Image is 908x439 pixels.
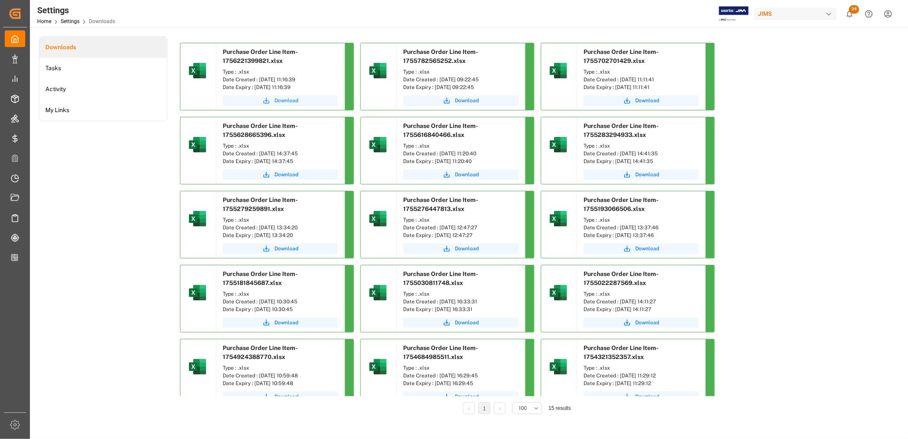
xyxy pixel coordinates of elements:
[39,37,167,58] li: Downloads
[187,282,208,303] img: microsoft-excel-2019--v1.png
[187,356,208,377] img: microsoft-excel-2019--v1.png
[223,290,338,298] div: Type : .xlsx
[635,171,659,178] span: Download
[584,224,699,231] div: Date Created : [DATE] 13:37:46
[223,150,338,157] div: Date Created : [DATE] 14:37:45
[403,317,519,328] button: Download
[403,243,519,254] button: Download
[584,76,699,83] div: Date Created : [DATE] 11:11:41
[187,208,208,229] img: microsoft-excel-2019--v1.png
[39,100,167,121] li: My Links
[223,216,338,224] div: Type : .xlsx
[403,150,519,157] div: Date Created : [DATE] 11:20:40
[584,317,699,328] button: Download
[840,4,859,24] button: show 24 new notifications
[719,6,749,21] img: Exertis%20JAM%20-%20Email%20Logo.jpg_1722504956.jpg
[584,68,699,76] div: Type : .xlsx
[584,169,699,180] button: Download
[403,95,519,106] a: Download
[403,306,519,313] div: Date Expiry : [DATE] 16:33:31
[368,208,388,229] img: microsoft-excel-2019--v1.png
[403,364,519,372] div: Type : .xlsx
[223,317,338,328] button: Download
[584,380,699,387] div: Date Expiry : [DATE] 11:29:12
[403,157,519,165] div: Date Expiry : [DATE] 11:20:40
[455,97,479,104] span: Download
[494,402,506,414] li: Next Page
[223,95,338,106] button: Download
[223,231,338,239] div: Date Expiry : [DATE] 13:34:20
[635,97,659,104] span: Download
[635,319,659,326] span: Download
[368,282,388,303] img: microsoft-excel-2019--v1.png
[223,224,338,231] div: Date Created : [DATE] 13:34:20
[403,216,519,224] div: Type : .xlsx
[403,392,519,402] button: Download
[403,169,519,180] button: Download
[403,290,519,298] div: Type : .xlsx
[455,393,479,400] span: Download
[403,196,478,212] span: Purchase Order Line Item-1755276447813.xlsx
[39,58,167,79] a: Tasks
[274,319,298,326] span: Download
[403,224,519,231] div: Date Created : [DATE] 12:47:27
[223,83,338,91] div: Date Expiry : [DATE] 11:16:39
[403,76,519,83] div: Date Created : [DATE] 09:22:45
[223,122,298,138] span: Purchase Order Line Item-1755628665396.xlsx
[584,150,699,157] div: Date Created : [DATE] 14:41:35
[859,4,879,24] button: Help Center
[635,245,659,252] span: Download
[274,171,298,178] span: Download
[548,60,569,81] img: microsoft-excel-2019--v1.png
[548,356,569,377] img: microsoft-excel-2019--v1.png
[37,18,51,24] a: Home
[223,169,338,180] button: Download
[584,142,699,150] div: Type : .xlsx
[584,392,699,402] button: Download
[403,122,478,138] span: Purchase Order Line Item-1755616840466.xlsx
[584,48,659,64] span: Purchase Order Line Item-1755702701429.xlsx
[223,392,338,402] a: Download
[584,298,699,306] div: Date Created : [DATE] 14:11:27
[223,364,338,372] div: Type : .xlsx
[223,372,338,380] div: Date Created : [DATE] 10:59:48
[478,402,490,414] li: 1
[548,282,569,303] img: microsoft-excel-2019--v1.png
[584,231,699,239] div: Date Expiry : [DATE] 13:37:46
[223,157,338,165] div: Date Expiry : [DATE] 14:37:45
[463,402,475,414] li: Previous Page
[274,97,298,104] span: Download
[223,344,298,360] span: Purchase Order Line Item-1754924388770.xlsx
[849,5,859,14] span: 24
[223,298,338,306] div: Date Created : [DATE] 10:30:45
[755,6,840,22] button: JIMS
[223,76,338,83] div: Date Created : [DATE] 11:16:39
[584,364,699,372] div: Type : .xlsx
[274,393,298,400] span: Download
[584,290,699,298] div: Type : .xlsx
[584,372,699,380] div: Date Created : [DATE] 11:29:12
[223,243,338,254] button: Download
[223,142,338,150] div: Type : .xlsx
[584,157,699,165] div: Date Expiry : [DATE] 14:41:35
[584,216,699,224] div: Type : .xlsx
[483,406,486,412] a: 1
[584,95,699,106] button: Download
[403,48,478,64] span: Purchase Order Line Item-1755782565252.xlsx
[584,122,659,138] span: Purchase Order Line Item-1755283294933.xlsx
[403,298,519,306] div: Date Created : [DATE] 16:33:31
[403,142,519,150] div: Type : .xlsx
[368,356,388,377] img: microsoft-excel-2019--v1.png
[223,48,298,64] span: Purchase Order Line Item-1756221399821.xlsx
[584,243,699,254] button: Download
[403,68,519,76] div: Type : .xlsx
